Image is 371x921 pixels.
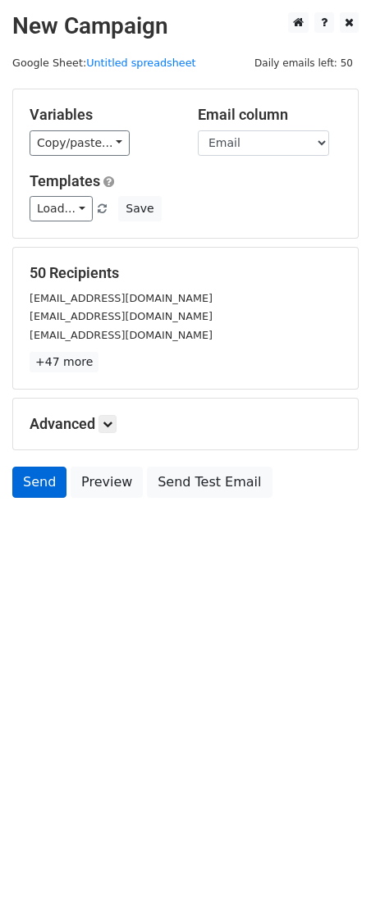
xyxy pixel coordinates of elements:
[71,467,143,498] a: Preview
[30,172,100,189] a: Templates
[30,130,130,156] a: Copy/paste...
[249,54,359,72] span: Daily emails left: 50
[249,57,359,69] a: Daily emails left: 50
[118,196,161,221] button: Save
[198,106,341,124] h5: Email column
[30,264,341,282] h5: 50 Recipients
[147,467,272,498] a: Send Test Email
[30,415,341,433] h5: Advanced
[12,467,66,498] a: Send
[30,196,93,221] a: Load...
[30,106,173,124] h5: Variables
[86,57,195,69] a: Untitled spreadsheet
[30,310,213,322] small: [EMAIL_ADDRESS][DOMAIN_NAME]
[30,352,98,372] a: +47 more
[289,842,371,921] iframe: Chat Widget
[30,329,213,341] small: [EMAIL_ADDRESS][DOMAIN_NAME]
[30,292,213,304] small: [EMAIL_ADDRESS][DOMAIN_NAME]
[12,12,359,40] h2: New Campaign
[12,57,196,69] small: Google Sheet:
